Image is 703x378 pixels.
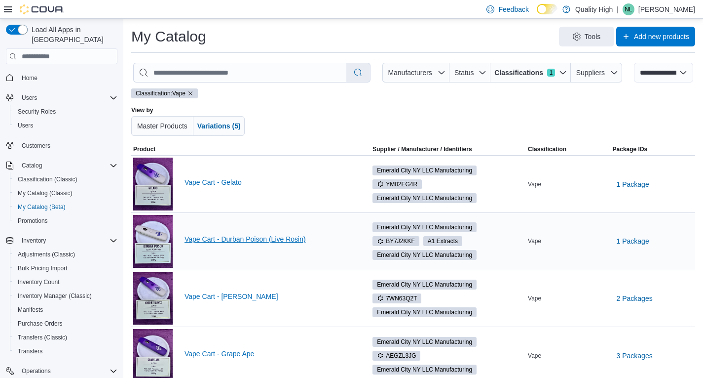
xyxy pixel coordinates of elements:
button: Promotions [10,214,121,228]
button: Add new products [616,27,695,46]
button: Purchase Orders [10,317,121,331]
span: 2 Packages [617,294,653,303]
span: AEGZL3JG [372,351,420,361]
span: Inventory Manager (Classic) [14,290,117,302]
span: Transfers [18,347,42,355]
span: 3 Packages [617,351,653,361]
button: Inventory Count [10,275,121,289]
span: Operations [22,367,51,375]
button: Users [18,92,41,104]
span: Manifests [18,306,43,314]
span: Emerald City NY LLC Manufacturing [377,194,472,203]
div: Nate Lyons [623,3,634,15]
a: My Catalog (Classic) [14,187,76,199]
button: Remove classification filter [187,90,193,96]
span: 7WN63Q2T [377,294,417,303]
a: Users [14,120,37,131]
span: Adjustments (Classic) [14,249,117,260]
a: Promotions [14,215,52,227]
button: Tools [559,27,614,46]
span: Emerald City NY LLC Manufacturing [372,250,477,260]
button: Inventory [2,234,121,248]
span: Feedback [498,4,528,14]
span: Emerald City NY LLC Manufacturing [372,337,477,347]
span: Emerald City NY LLC Manufacturing [372,365,477,375]
a: Security Roles [14,106,60,118]
span: Classifications [494,68,543,78]
div: Vape [526,293,610,304]
span: Home [22,74,37,82]
button: My Catalog (Classic) [10,186,121,200]
span: Emerald City NY LLC Manufacturing [377,251,472,259]
span: My Catalog (Beta) [18,203,66,211]
button: Home [2,70,121,84]
span: Status [454,69,474,77]
span: Emerald City NY LLC Manufacturing [377,365,472,374]
span: Users [18,92,117,104]
span: Inventory [18,235,117,247]
button: Users [2,91,121,105]
button: 1 Package [613,231,653,251]
span: My Catalog (Classic) [18,189,73,197]
span: Manufacturers [388,69,432,77]
button: 1 Package [613,174,653,194]
span: Variations (5) [197,122,241,130]
div: Vape [526,178,610,190]
img: Vape Cart - Cherry Runtz [133,272,173,325]
a: Classification (Classic) [14,173,81,185]
span: A1 Extracts [423,236,462,246]
span: Emerald City NY LLC Manufacturing [377,280,472,289]
span: YM02EG4R [372,179,422,189]
a: My Catalog (Beta) [14,201,70,213]
a: Inventory Count [14,276,64,288]
span: Catalog [22,162,42,169]
button: Customers [2,138,121,153]
button: Master Products [131,116,193,136]
span: Master Products [137,122,187,130]
span: 7WN63Q2T [372,294,421,303]
button: Classifications1 active filters [490,63,571,83]
span: Product [133,145,155,153]
span: Inventory Count [18,278,60,286]
span: AEGZL3JG [377,351,416,360]
a: Vape Cart - Durban Poison (Live Rosin) [185,235,355,243]
p: | [617,3,619,15]
button: Transfers [10,344,121,358]
span: Catalog [18,160,117,171]
span: Users [18,122,33,129]
span: Emerald City NY LLC Manufacturing [377,337,472,346]
button: Inventory Manager (Classic) [10,289,121,303]
a: Vape Cart - Gelato [185,178,355,186]
button: Status [449,63,490,83]
button: Manufacturers [382,63,449,83]
span: Classification (Classic) [18,175,77,183]
span: Customers [22,142,50,150]
span: Inventory Manager (Classic) [18,292,92,300]
span: Inventory [22,237,46,245]
span: Emerald City NY LLC Manufacturing [377,308,472,317]
span: Transfers (Classic) [18,334,67,341]
a: Purchase Orders [14,318,67,330]
span: My Catalog (Classic) [14,187,117,199]
span: Emerald City NY LLC Manufacturing [372,307,477,317]
button: Transfers (Classic) [10,331,121,344]
span: Purchase Orders [18,320,63,328]
img: Cova [20,4,64,14]
button: Variations (5) [193,116,245,136]
a: Customers [18,140,54,152]
button: Users [10,119,121,132]
span: Add new products [634,32,689,42]
span: Emerald City NY LLC Manufacturing [372,280,477,290]
div: Supplier / Manufacturer / Identifiers [372,145,472,153]
span: NL [625,3,632,15]
span: Classification [528,145,566,153]
span: Supplier / Manufacturer / Identifiers [359,145,472,153]
span: Purchase Orders [14,318,117,330]
span: BY7J2KKF [377,237,415,246]
span: Classification: Vape [136,89,185,98]
span: 1 Package [617,236,649,246]
a: Bulk Pricing Import [14,262,72,274]
span: Suppliers [576,69,605,77]
span: Operations [18,365,117,377]
span: Bulk Pricing Import [18,264,68,272]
